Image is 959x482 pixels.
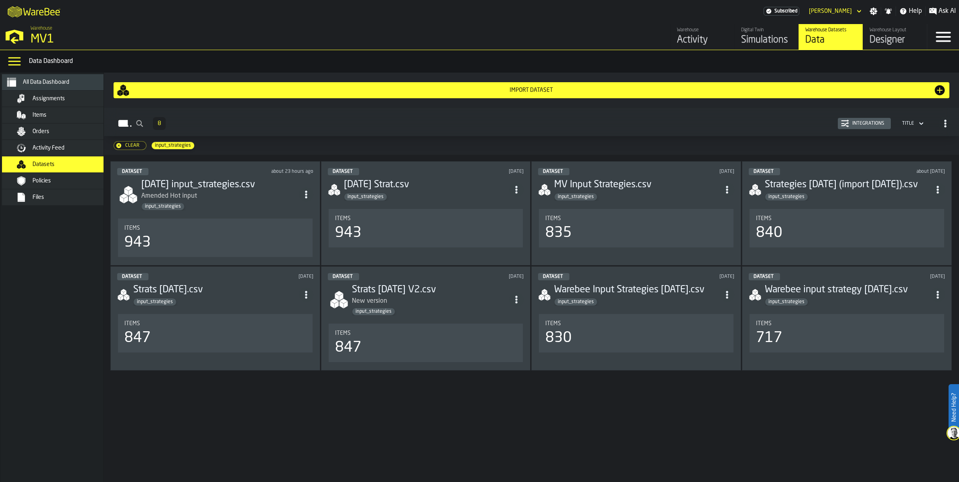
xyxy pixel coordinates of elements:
[352,309,395,314] span: input_strategies
[2,74,114,91] li: menu All Data Dashboard
[141,191,299,201] div: Amended Hot input
[545,320,727,327] div: Title
[949,385,958,430] label: Need Help?
[442,169,524,174] div: Updated: 23/09/2025, 15:24:19 Created: 23/09/2025, 15:23:28
[30,32,247,47] div: MV1
[539,209,733,247] div: stat-Items
[124,235,151,251] div: 943
[545,225,572,241] div: 835
[335,225,362,241] div: 943
[538,273,569,280] div: status-5 2
[554,178,720,191] div: MV Input Strategies.csv
[677,34,728,47] div: Activity
[321,266,531,371] div: ItemListCard-DashboardItemContainer
[33,128,49,135] span: Orders
[122,169,142,174] span: Dataset
[33,145,65,151] span: Activity Feed
[870,27,920,33] div: Warehouse Layout
[866,7,881,15] label: button-toggle-Settings
[545,330,572,346] div: 830
[765,284,931,296] div: Warebee input strategy 9.9.25.csv
[328,207,524,249] section: card-DataDashboardCard
[543,274,563,279] span: Dataset
[756,320,938,327] div: Title
[765,284,931,296] h3: Warebee input strategy [DATE].csv
[754,169,774,174] span: Dataset
[141,178,299,191] h3: [DATE] input_strategies.csv
[133,284,299,296] div: Strats 30.07.2025.csv
[335,215,517,222] div: Title
[23,79,69,85] span: All Data Dashboard
[754,274,774,279] span: Dataset
[142,204,184,209] span: input_strategies
[870,34,920,47] div: Designer
[806,6,863,16] div: DropdownMenuValue-Jules McBlain
[124,320,140,327] span: Items
[232,169,313,174] div: Updated: 01/10/2025, 10:07:31 Created: 01/10/2025, 09:13:56
[756,215,772,222] span: Items
[896,6,925,16] label: button-toggle-Help
[749,312,945,354] section: card-DataDashboardCard
[742,266,952,371] div: ItemListCard-DashboardItemContainer
[531,266,741,371] div: ItemListCard-DashboardItemContainer
[122,143,143,148] div: Clear
[750,209,944,247] div: stat-Items
[749,273,780,280] div: status-5 2
[653,169,734,174] div: Updated: 27/07/2025, 23:21:17 Created: 27/07/2025, 23:20:40
[352,296,387,306] div: New version
[926,6,959,16] label: button-toggle-Ask AI
[335,330,517,336] div: Title
[545,215,727,222] div: Title
[352,284,510,296] h3: Strats [DATE] V2.csv
[765,194,808,200] span: input_strategies
[902,121,914,126] div: DropdownMenuValue-
[110,266,320,371] div: ItemListCard-DashboardItemContainer
[329,209,523,247] div: stat-Items
[864,274,945,279] div: Updated: 09/09/2025, 11:44:30 Created: 09/09/2025, 11:43:33
[741,34,792,47] div: Simulations
[124,225,306,231] div: Title
[863,24,927,50] a: link-to-/wh/i/3ccf57d1-1e0c-4a81-a3bb-c2011c5f0d50/designer
[774,8,797,14] span: Subscribed
[545,320,561,327] span: Items
[939,6,956,16] span: Ask AI
[335,215,351,222] span: Items
[104,108,959,136] h2: button-Dataset
[539,314,733,352] div: stat-Items
[805,34,856,47] div: Data
[321,161,531,265] div: ItemListCard-DashboardItemContainer
[2,189,114,206] li: menu Files
[756,215,938,222] div: Title
[33,161,55,168] span: Datasets
[124,320,306,327] div: Title
[335,330,351,336] span: Items
[152,143,194,148] span: input_strategies
[756,330,782,346] div: 717
[849,121,888,126] div: Integrations
[554,284,720,296] div: Warebee Input Strategies 30-07-2025.csv
[344,178,510,191] h3: [DATE] Strat.csv
[749,207,945,249] section: card-DataDashboardCard
[764,7,799,16] div: Menu Subscription
[2,156,114,173] li: menu Datasets
[122,274,142,279] span: Dataset
[333,274,353,279] span: Dataset
[838,118,891,129] button: button-Integrations
[29,57,956,66] div: Data Dashboard
[329,324,523,362] div: stat-Items
[33,112,47,118] span: Items
[124,330,151,346] div: 847
[114,141,146,150] button: button-Clear
[554,284,720,296] h3: Warebee Input Strategies [DATE].csv
[538,168,569,175] div: status-5 2
[538,207,734,249] section: card-DataDashboardCard
[232,274,313,279] div: Updated: 30/07/2025, 14:42:05 Created: 30/07/2025, 14:39:25
[33,194,44,200] span: Files
[117,217,313,259] section: card-DataDashboardCard
[742,161,952,265] div: ItemListCard-DashboardItemContainer
[141,191,197,201] div: Amended Hot input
